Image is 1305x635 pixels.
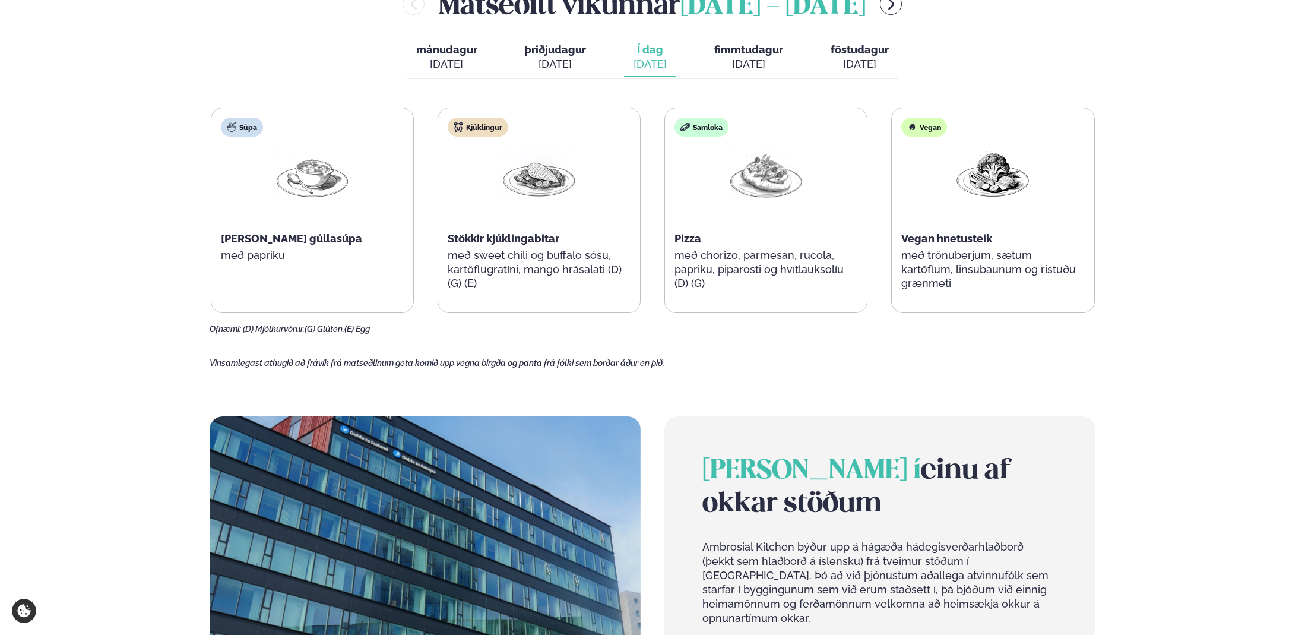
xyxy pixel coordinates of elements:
[728,146,804,202] img: Pizza-Bread.png
[210,358,664,368] span: Vinsamlegast athugið að frávik frá matseðlinum geta komið upp vegna birgða og panta frá fólki sem...
[955,146,1031,201] img: Vegan.png
[305,324,344,334] span: (G) Glúten,
[674,248,857,291] p: með chorizo, parmesan, rucola, papriku, piparosti og hvítlauksolíu (D) (G)
[274,146,350,201] img: Soup.png
[407,38,487,77] button: mánudagur [DATE]
[448,118,508,137] div: Kjúklingur
[448,248,631,291] p: með sweet chili og buffalo sósu, kartöflugratíni, mangó hrásalati (D) (G) (E)
[907,122,917,132] img: Vegan.svg
[702,458,921,484] span: [PERSON_NAME] í
[821,38,898,77] button: föstudagur [DATE]
[714,43,783,56] span: fimmtudagur
[901,232,992,245] span: Vegan hnetusteik
[705,38,793,77] button: fimmtudagur [DATE]
[525,57,586,71] div: [DATE]
[221,248,404,263] p: með papriku
[416,43,477,56] span: mánudagur
[674,118,728,137] div: Samloka
[515,38,596,77] button: þriðjudagur [DATE]
[243,324,305,334] span: (D) Mjólkurvörur,
[702,540,1057,625] p: Ambrosial Kitchen býður upp á hágæða hádegisverðarhlaðborð (þekkt sem hlaðborð á íslensku) frá tv...
[12,599,36,623] a: Cookie settings
[831,43,889,56] span: föstudagur
[221,232,362,245] span: [PERSON_NAME] gúllasúpa
[221,118,263,137] div: Súpa
[454,122,463,132] img: chicken.svg
[901,248,1084,291] p: með trönuberjum, sætum kartöflum, linsubaunum og ristuðu grænmeti
[525,43,586,56] span: þriðjudagur
[680,122,690,132] img: sandwich-new-16px.svg
[227,122,236,132] img: soup.svg
[674,232,701,245] span: Pizza
[634,57,667,71] div: [DATE]
[448,232,559,245] span: Stökkir kjúklingabitar
[831,57,889,71] div: [DATE]
[702,454,1057,521] h2: einu af okkar stöðum
[501,146,577,201] img: Chicken-breast.png
[624,38,676,77] button: Í dag [DATE]
[344,324,370,334] span: (E) Egg
[714,57,783,71] div: [DATE]
[901,118,947,137] div: Vegan
[416,57,477,71] div: [DATE]
[210,324,241,334] span: Ofnæmi:
[634,43,667,57] span: Í dag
